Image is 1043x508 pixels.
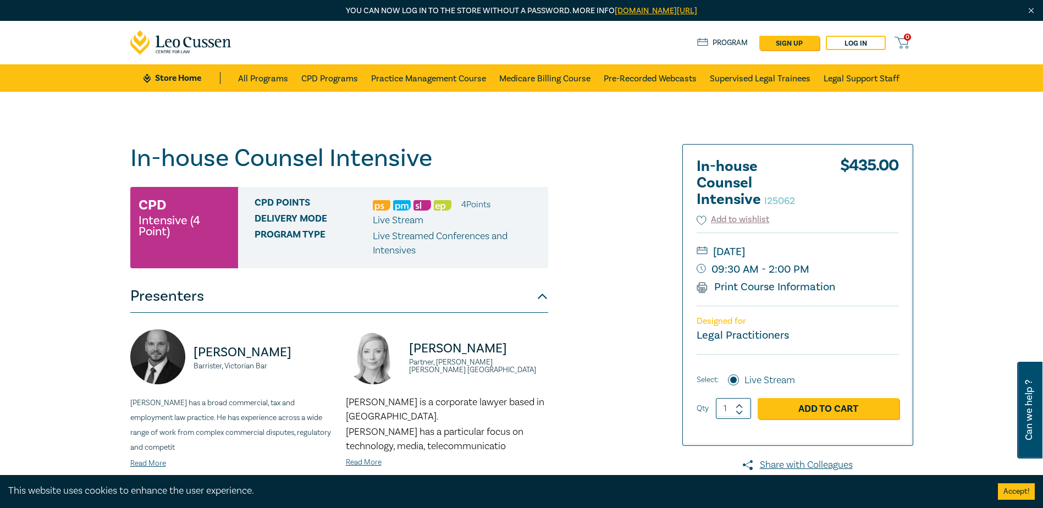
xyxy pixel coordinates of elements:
[130,459,166,468] a: Read More
[373,200,390,211] img: Professional Skills
[139,195,166,215] h3: CPD
[697,158,818,208] h2: In-house Counsel Intensive
[373,229,540,258] p: Live Streamed Conferences and Intensives
[301,64,358,92] a: CPD Programs
[604,64,697,92] a: Pre-Recorded Webcasts
[346,396,544,423] span: [PERSON_NAME] is a corporate lawyer based in [GEOGRAPHIC_DATA].
[499,64,591,92] a: Medicare Billing Course
[393,200,411,211] img: Practice Management & Business Skills
[346,329,401,384] img: https://s3.ap-southeast-2.amazonaws.com/leo-cussen-store-production-content/Contacts/Lisa%20Fitzg...
[346,457,382,467] a: Read More
[697,316,899,327] p: Designed for
[139,215,230,237] small: Intensive (4 Point)
[373,214,423,227] span: Live Stream
[346,426,523,452] span: [PERSON_NAME] has a particular focus on technology, media, telecommunicatio
[130,5,913,17] p: You can now log in to the store without a password. More info
[744,373,795,388] label: Live Stream
[255,213,373,228] span: Delivery Mode
[1024,368,1034,452] span: Can we help ?
[409,358,548,374] small: Partner, [PERSON_NAME] [PERSON_NAME] [GEOGRAPHIC_DATA]
[759,36,819,50] a: sign up
[697,280,836,294] a: Print Course Information
[615,5,697,16] a: [DOMAIN_NAME][URL]
[1027,6,1036,15] img: Close
[8,484,981,498] div: This website uses cookies to enhance the user experience.
[255,229,373,258] span: Program type
[371,64,486,92] a: Practice Management Course
[697,374,719,386] span: Select:
[758,398,899,419] a: Add to Cart
[409,340,548,357] p: [PERSON_NAME]
[130,280,548,313] button: Presenters
[697,328,789,343] small: Legal Practitioners
[697,37,748,49] a: Program
[697,243,899,261] small: [DATE]
[194,362,333,370] small: Barrister, Victorian Bar
[764,195,795,207] small: I25062
[697,213,770,226] button: Add to wishlist
[413,200,431,211] img: Substantive Law
[716,398,751,419] input: 1
[255,197,373,212] span: CPD Points
[710,64,810,92] a: Supervised Legal Trainees
[682,458,913,472] a: Share with Colleagues
[130,144,548,173] h1: In-house Counsel Intensive
[826,36,886,50] a: Log in
[434,200,451,211] img: Ethics & Professional Responsibility
[130,329,185,384] img: https://s3.ap-southeast-2.amazonaws.com/leo-cussen-store-production-content/Contacts/Csaba%20Bara...
[130,398,331,452] span: [PERSON_NAME] has a broad commercial, tax and employment law practice. He has experience across a...
[824,64,899,92] a: Legal Support Staff
[840,158,899,213] div: $ 435.00
[697,402,709,415] label: Qty
[904,34,911,41] span: 0
[697,261,899,278] small: 09:30 AM - 2:00 PM
[194,344,333,361] p: [PERSON_NAME]
[144,72,220,84] a: Store Home
[998,483,1035,500] button: Accept cookies
[461,197,490,212] li: 4 Point s
[238,64,288,92] a: All Programs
